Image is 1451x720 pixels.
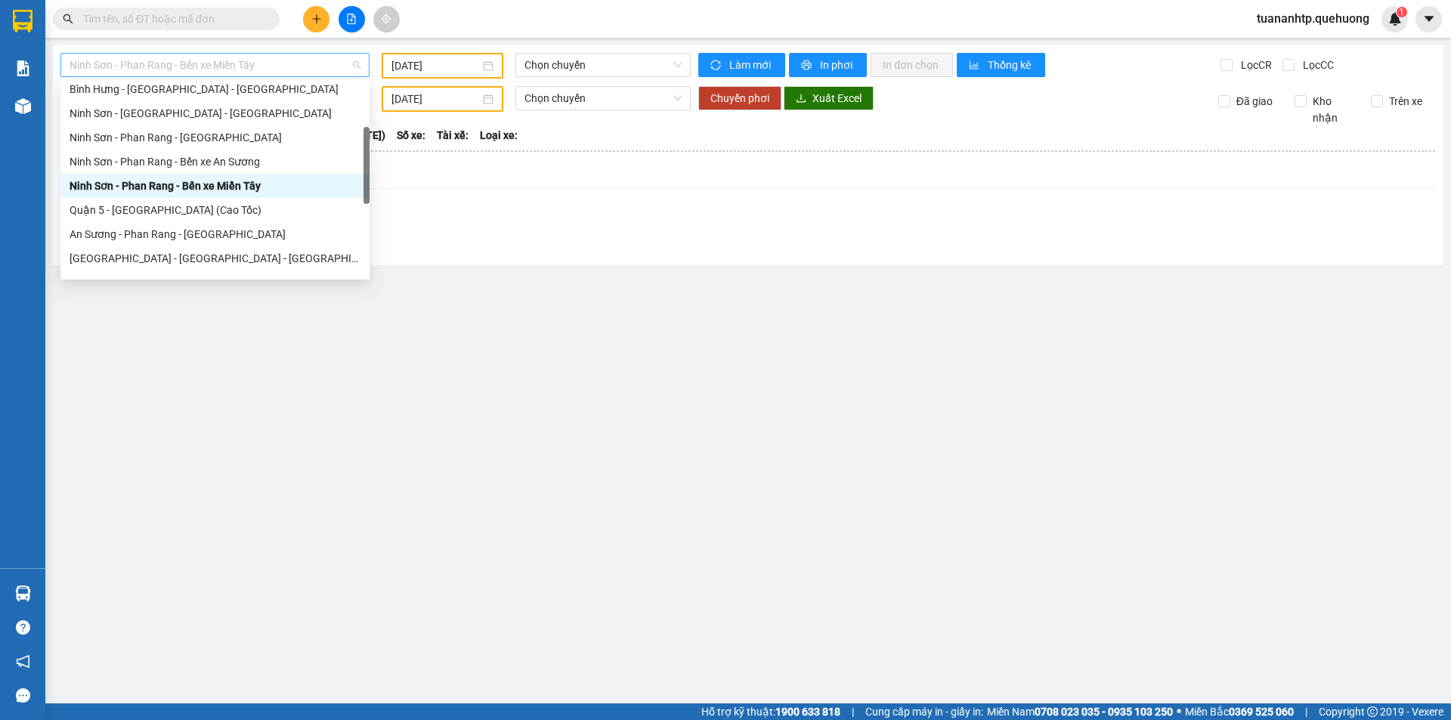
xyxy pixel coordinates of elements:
[70,81,360,97] div: Bình Hưng - [GEOGRAPHIC_DATA] - [GEOGRAPHIC_DATA]
[1230,93,1279,110] span: Đã giao
[60,77,370,101] div: Bình Hưng - Vĩnh Hy - Quận 5
[852,703,854,720] span: |
[70,153,360,170] div: Ninh Sơn - Phan Rang - Bến xe An Sương
[1235,57,1274,73] span: Lọc CR
[373,6,400,32] button: aim
[969,60,982,72] span: bar-chart
[524,54,682,76] span: Chọn chuyến
[1399,7,1404,17] span: 1
[1367,706,1378,717] span: copyright
[70,202,360,218] div: Quận 5 - [GEOGRAPHIC_DATA] (Cao Tốc)
[524,87,682,110] span: Chọn chuyến
[381,14,391,24] span: aim
[63,14,73,24] span: search
[70,54,360,76] span: Ninh Sơn - Phan Rang - Bến xe Miền Tây
[15,60,31,76] img: solution-icon
[710,60,723,72] span: sync
[60,125,370,150] div: Ninh Sơn - Phan Rang - Tân Phú
[16,688,30,703] span: message
[391,91,480,107] input: 10/08/2025
[70,129,360,146] div: Ninh Sơn - Phan Rang - [GEOGRAPHIC_DATA]
[303,6,329,32] button: plus
[16,620,30,635] span: question-circle
[60,174,370,198] div: Ninh Sơn - Phan Rang - Bến xe Miền Tây
[346,14,357,24] span: file-add
[1388,12,1402,26] img: icon-new-feature
[15,586,31,601] img: warehouse-icon
[1229,706,1294,718] strong: 0369 525 060
[1397,7,1407,17] sup: 1
[1245,9,1381,28] span: tuananhtp.quehuong
[60,150,370,174] div: Ninh Sơn - Phan Rang - Bến xe An Sương
[60,270,370,295] div: Bình Thạnh - Phan Rang - Ninh Sơn
[60,101,370,125] div: Ninh Sơn - Phan Rang - Quận 5
[1422,12,1436,26] span: caret-down
[784,86,874,110] button: downloadXuất Excel
[70,250,360,267] div: [GEOGRAPHIC_DATA] - [GEOGRAPHIC_DATA] - [GEOGRAPHIC_DATA]
[70,274,360,291] div: Bình Thạnh - [GEOGRAPHIC_DATA] - [GEOGRAPHIC_DATA]
[988,57,1033,73] span: Thống kê
[311,14,322,24] span: plus
[480,127,518,144] span: Loại xe:
[437,127,469,144] span: Tài xế:
[789,53,867,77] button: printerIn phơi
[729,57,773,73] span: Làm mới
[1383,93,1428,110] span: Trên xe
[15,98,31,114] img: warehouse-icon
[1307,93,1360,126] span: Kho nhận
[70,226,360,243] div: An Sương - Phan Rang - [GEOGRAPHIC_DATA]
[60,246,370,270] div: Sài Gòn - Vĩnh Hy - Bình Hưng
[1415,6,1442,32] button: caret-down
[1305,703,1307,720] span: |
[70,178,360,194] div: Ninh Sơn - Phan Rang - Bến xe Miền Tây
[60,198,370,222] div: Quận 5 - Đà Lạt (Cao Tốc)
[1035,706,1173,718] strong: 0708 023 035 - 0935 103 250
[70,105,360,122] div: Ninh Sơn - [GEOGRAPHIC_DATA] - [GEOGRAPHIC_DATA]
[60,222,370,246] div: An Sương - Phan Rang - Ninh Sơn
[698,53,785,77] button: syncLàm mới
[83,11,261,27] input: Tìm tên, số ĐT hoặc mã đơn
[1185,703,1294,720] span: Miền Bắc
[871,53,953,77] button: In đơn chọn
[339,6,365,32] button: file-add
[1297,57,1336,73] span: Lọc CC
[775,706,840,718] strong: 1900 633 818
[701,703,840,720] span: Hỗ trợ kỹ thuật:
[820,57,855,73] span: In phơi
[698,86,781,110] button: Chuyển phơi
[16,654,30,669] span: notification
[391,57,480,74] input: 10/08/2025
[865,703,983,720] span: Cung cấp máy in - giấy in:
[987,703,1173,720] span: Miền Nam
[957,53,1045,77] button: bar-chartThống kê
[1177,709,1181,715] span: ⚪️
[397,127,425,144] span: Số xe:
[13,10,32,32] img: logo-vxr
[801,60,814,72] span: printer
